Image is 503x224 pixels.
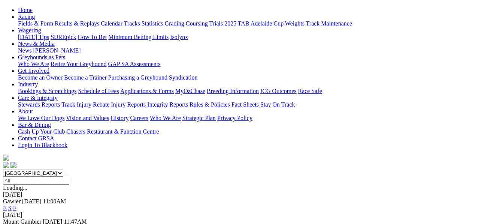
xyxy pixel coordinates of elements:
[18,122,51,128] a: Bar & Dining
[260,101,295,108] a: Stay On Track
[209,20,223,27] a: Trials
[130,115,148,121] a: Careers
[33,47,81,54] a: [PERSON_NAME]
[3,162,9,168] img: facebook.svg
[66,128,159,135] a: Chasers Restaurant & Function Centre
[64,74,107,81] a: Become a Trainer
[51,61,107,67] a: Retire Your Greyhound
[18,47,500,54] div: News & Media
[3,198,21,204] span: Gawler
[18,41,55,47] a: News & Media
[170,34,188,40] a: Isolynx
[18,7,33,13] a: Home
[18,34,49,40] a: [DATE] Tips
[78,88,119,94] a: Schedule of Fees
[217,115,252,121] a: Privacy Policy
[18,68,49,74] a: Get Involved
[3,191,500,198] div: [DATE]
[120,88,174,94] a: Applications & Forms
[111,101,146,108] a: Injury Reports
[231,101,259,108] a: Fact Sheets
[18,142,67,148] a: Login To Blackbook
[169,74,197,81] a: Syndication
[18,115,500,122] div: About
[207,88,259,94] a: Breeding Information
[18,20,53,27] a: Fields & Form
[18,81,38,87] a: Industry
[18,27,41,33] a: Wagering
[51,34,76,40] a: SUREpick
[18,101,60,108] a: Stewards Reports
[18,128,500,135] div: Bar & Dining
[61,101,109,108] a: Track Injury Rebate
[18,101,500,108] div: Care & Integrity
[3,155,9,161] img: logo-grsa-white.png
[18,14,35,20] a: Racing
[55,20,99,27] a: Results & Replays
[108,74,167,81] a: Purchasing a Greyhound
[142,20,163,27] a: Statistics
[18,115,64,121] a: We Love Our Dogs
[260,88,296,94] a: ICG Outcomes
[190,101,230,108] a: Rules & Policies
[18,135,54,141] a: Contact GRSA
[108,61,161,67] a: GAP SA Assessments
[10,162,16,168] img: twitter.svg
[3,185,27,191] span: Loading...
[3,205,7,211] a: E
[18,74,500,81] div: Get Involved
[101,20,122,27] a: Calendar
[186,20,208,27] a: Coursing
[18,88,76,94] a: Bookings & Scratchings
[18,128,65,135] a: Cash Up Your Club
[3,212,500,218] div: [DATE]
[150,115,181,121] a: Who We Are
[3,177,69,185] input: Select date
[18,20,500,27] div: Racing
[175,88,205,94] a: MyOzChase
[18,47,31,54] a: News
[124,20,140,27] a: Tracks
[306,20,352,27] a: Track Maintenance
[224,20,284,27] a: 2025 TAB Adelaide Cup
[18,108,33,114] a: About
[18,34,500,41] div: Wagering
[108,34,169,40] a: Minimum Betting Limits
[18,95,58,101] a: Care & Integrity
[18,88,500,95] div: Industry
[13,205,16,211] a: F
[285,20,304,27] a: Weights
[18,61,49,67] a: Who We Are
[8,205,12,211] a: S
[18,61,500,68] div: Greyhounds as Pets
[165,20,184,27] a: Grading
[182,115,216,121] a: Strategic Plan
[22,198,42,204] span: [DATE]
[298,88,322,94] a: Race Safe
[66,115,109,121] a: Vision and Values
[78,34,107,40] a: How To Bet
[147,101,188,108] a: Integrity Reports
[110,115,128,121] a: History
[18,54,65,60] a: Greyhounds as Pets
[43,198,66,204] span: 11:00AM
[18,74,63,81] a: Become an Owner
